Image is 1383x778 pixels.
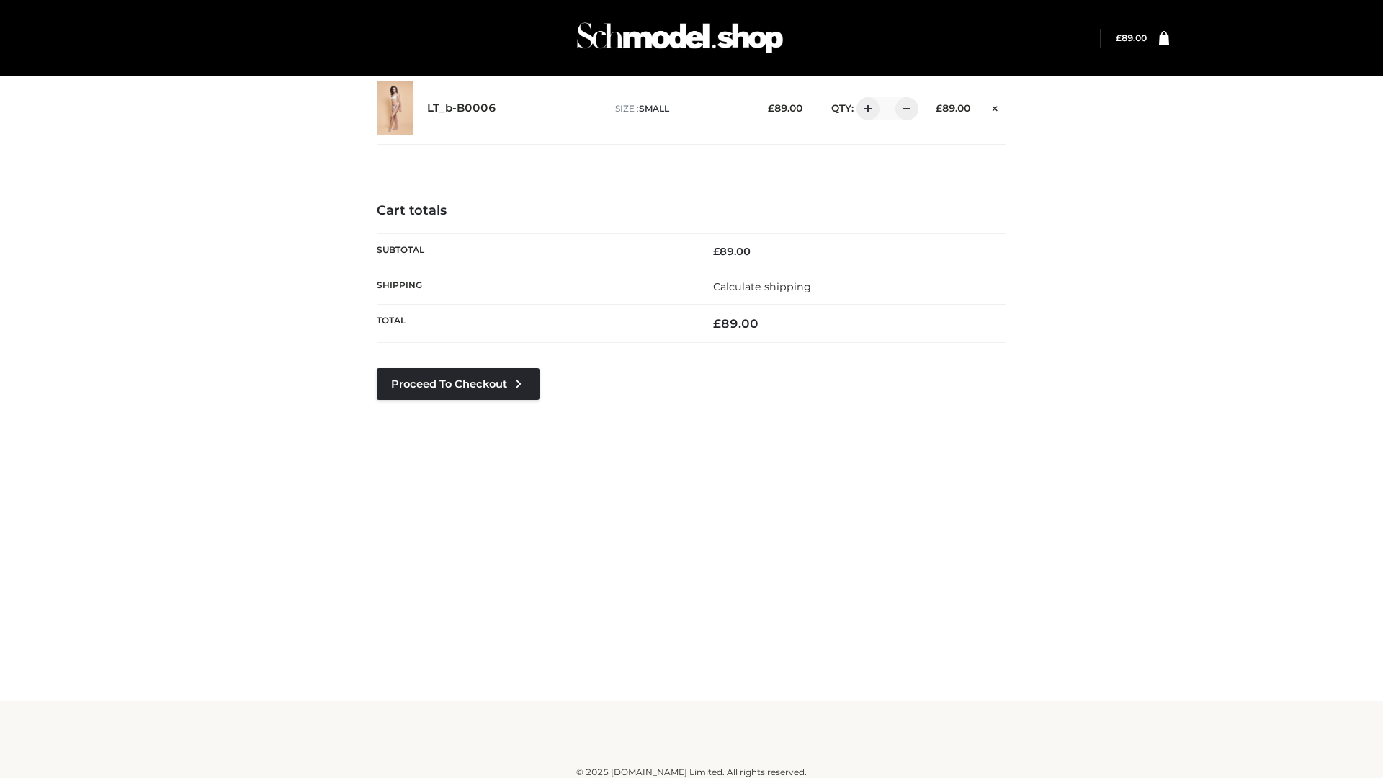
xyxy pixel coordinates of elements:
span: £ [1116,32,1122,43]
span: SMALL [639,103,669,114]
h4: Cart totals [377,203,1006,219]
bdi: 89.00 [768,102,802,114]
th: Total [377,305,691,343]
a: LT_b-B0006 [427,102,496,115]
bdi: 89.00 [936,102,970,114]
div: QTY: [817,97,913,120]
bdi: 89.00 [1116,32,1147,43]
span: £ [768,102,774,114]
bdi: 89.00 [713,316,758,331]
th: Shipping [377,269,691,304]
a: Remove this item [985,97,1006,116]
span: £ [713,245,720,258]
p: size : [615,102,746,115]
a: £89.00 [1116,32,1147,43]
a: Proceed to Checkout [377,368,540,400]
span: £ [713,316,721,331]
a: Calculate shipping [713,280,811,293]
bdi: 89.00 [713,245,751,258]
img: Schmodel Admin 964 [572,9,788,66]
th: Subtotal [377,233,691,269]
span: £ [936,102,942,114]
